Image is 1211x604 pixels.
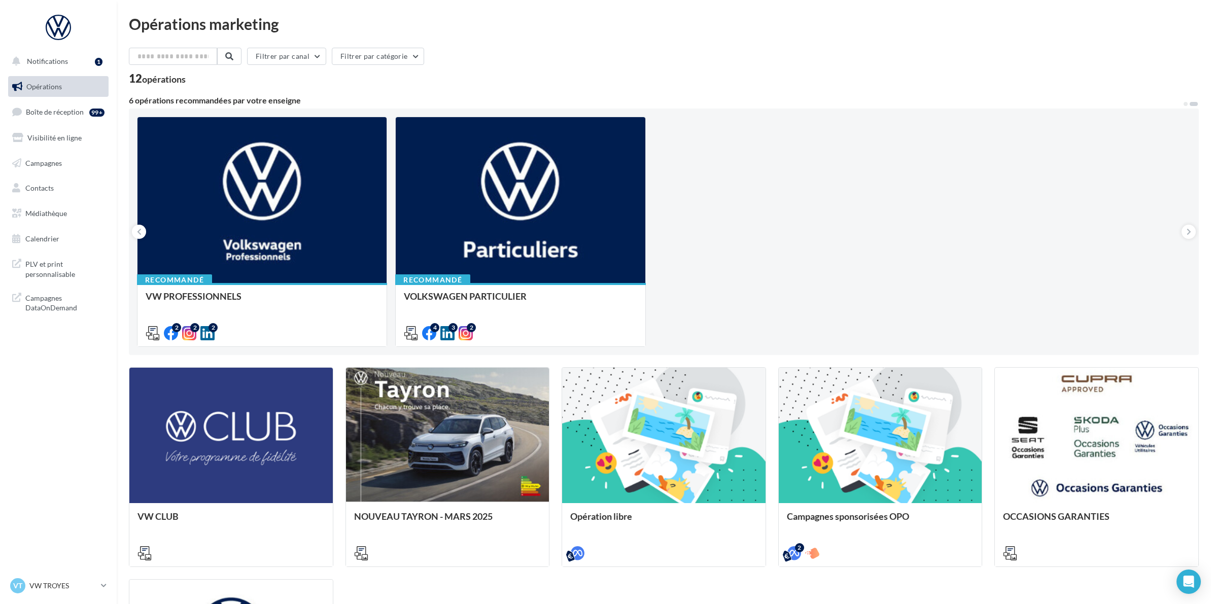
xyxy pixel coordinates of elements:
[6,203,111,224] a: Médiathèque
[8,576,109,595] a: VT VW TROYES
[6,101,111,123] a: Boîte de réception99+
[25,234,59,243] span: Calendrier
[795,543,804,552] div: 2
[129,96,1183,104] div: 6 opérations recommandées par votre enseigne
[1177,570,1201,594] div: Open Intercom Messenger
[332,48,424,65] button: Filtrer par catégorie
[247,48,326,65] button: Filtrer par canal
[6,228,111,250] a: Calendrier
[190,323,199,332] div: 2
[89,109,105,117] div: 99+
[25,209,67,218] span: Médiathèque
[6,253,111,283] a: PLV et print personnalisable
[6,153,111,174] a: Campagnes
[430,323,439,332] div: 4
[25,257,105,279] span: PLV et print personnalisable
[27,133,82,142] span: Visibilité en ligne
[137,511,325,531] div: VW CLUB
[95,58,102,66] div: 1
[570,511,757,531] div: Opération libre
[6,287,111,317] a: Campagnes DataOnDemand
[26,82,62,91] span: Opérations
[172,323,181,332] div: 2
[142,75,186,84] div: opérations
[6,127,111,149] a: Visibilité en ligne
[1003,511,1190,531] div: OCCASIONS GARANTIES
[209,323,218,332] div: 2
[354,511,541,531] div: NOUVEAU TAYRON - MARS 2025
[25,184,54,192] span: Contacts
[448,323,458,332] div: 3
[129,73,186,84] div: 12
[13,581,22,591] span: VT
[129,16,1199,31] div: Opérations marketing
[6,76,111,97] a: Opérations
[25,158,62,167] span: Campagnes
[137,274,212,286] div: Recommandé
[404,291,637,311] div: VOLKSWAGEN PARTICULIER
[6,51,107,72] button: Notifications 1
[6,177,111,199] a: Contacts
[27,57,68,65] span: Notifications
[26,108,84,116] span: Boîte de réception
[146,291,378,311] div: VW PROFESSIONNELS
[467,323,476,332] div: 2
[787,511,974,531] div: Campagnes sponsorisées OPO
[395,274,470,286] div: Recommandé
[29,581,97,591] p: VW TROYES
[25,291,105,313] span: Campagnes DataOnDemand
